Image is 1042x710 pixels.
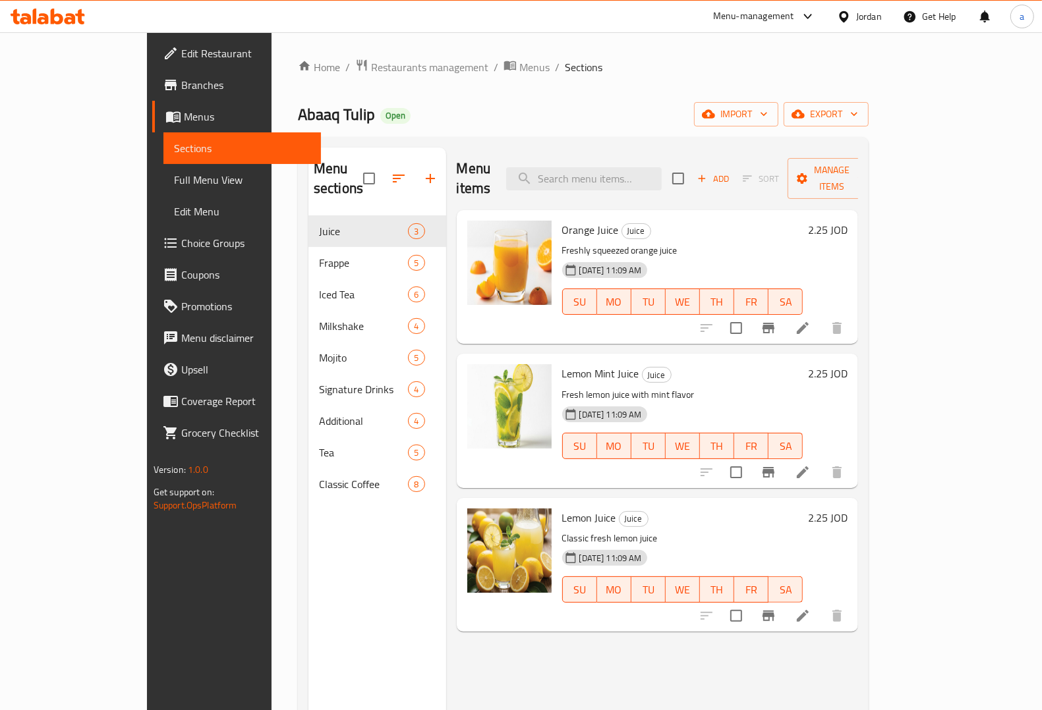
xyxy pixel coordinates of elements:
[408,445,424,460] div: items
[319,223,408,239] span: Juice
[319,413,408,429] div: Additional
[408,476,424,492] div: items
[631,576,666,603] button: TU
[643,368,671,383] span: Juice
[602,292,626,312] span: MO
[494,59,498,75] li: /
[568,292,592,312] span: SU
[152,69,321,101] a: Branches
[408,223,424,239] div: items
[664,165,692,192] span: Select section
[808,508,848,527] h6: 2.25 JOD
[768,576,803,603] button: SA
[821,600,853,632] button: delete
[562,576,597,603] button: SU
[319,445,408,460] div: Tea
[666,433,700,459] button: WE
[562,387,803,403] p: Fresh lemon juice with mint flavor
[174,140,310,156] span: Sections
[555,59,560,75] li: /
[415,163,446,194] button: Add section
[345,59,350,75] li: /
[753,456,784,488] button: Branch-specific-item
[695,171,731,186] span: Add
[181,298,310,314] span: Promotions
[319,287,408,302] span: Iced Tea
[181,267,310,283] span: Coupons
[319,476,408,492] div: Classic Coffee
[692,169,734,189] button: Add
[705,292,729,312] span: TH
[666,288,700,315] button: WE
[821,456,853,488] button: delete
[408,287,424,302] div: items
[671,292,695,312] span: WE
[380,110,411,121] span: Open
[184,109,310,124] span: Menus
[565,59,602,75] span: Sections
[774,580,797,599] span: SA
[298,59,869,76] nav: breadcrumb
[631,288,666,315] button: TU
[163,132,321,164] a: Sections
[181,330,310,346] span: Menu disclaimer
[671,580,695,599] span: WE
[821,312,853,344] button: delete
[574,408,647,421] span: [DATE] 11:09 AM
[409,225,424,238] span: 3
[705,106,768,123] span: import
[856,9,882,24] div: Jordan
[308,310,446,342] div: Milkshake4
[409,352,424,364] span: 5
[700,433,734,459] button: TH
[562,364,639,383] span: Lemon Mint Juice
[619,511,649,527] div: Juice
[784,102,869,126] button: export
[308,468,446,500] div: Classic Coffee8
[163,196,321,227] a: Edit Menu
[808,221,848,239] h6: 2.25 JOD
[568,437,592,456] span: SU
[181,393,310,409] span: Coverage Report
[181,77,310,93] span: Branches
[562,530,803,547] p: Classic fresh lemon juice
[642,367,672,383] div: Juice
[308,437,446,468] div: Tea5
[734,433,768,459] button: FR
[383,163,415,194] span: Sort sections
[319,381,408,397] div: Signature Drinks
[602,580,626,599] span: MO
[181,235,310,251] span: Choice Groups
[181,362,310,377] span: Upsell
[788,158,876,199] button: Manage items
[467,364,552,449] img: Lemon Mint Juice
[739,580,763,599] span: FR
[700,576,734,603] button: TH
[562,242,803,259] p: Freshly squeezed orange juice
[409,320,424,333] span: 4
[152,38,321,69] a: Edit Restaurant
[519,59,550,75] span: Menus
[774,437,797,456] span: SA
[152,417,321,449] a: Grocery Checklist
[734,576,768,603] button: FR
[574,552,647,564] span: [DATE] 11:09 AM
[408,381,424,397] div: items
[753,312,784,344] button: Branch-specific-item
[174,204,310,219] span: Edit Menu
[562,508,616,528] span: Lemon Juice
[408,350,424,366] div: items
[152,290,321,322] a: Promotions
[795,608,811,624] a: Edit menu item
[409,478,424,491] span: 8
[637,292,660,312] span: TU
[408,255,424,271] div: items
[319,318,408,334] span: Milkshake
[705,437,729,456] span: TH
[700,288,734,315] button: TH
[152,354,321,385] a: Upsell
[152,101,321,132] a: Menus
